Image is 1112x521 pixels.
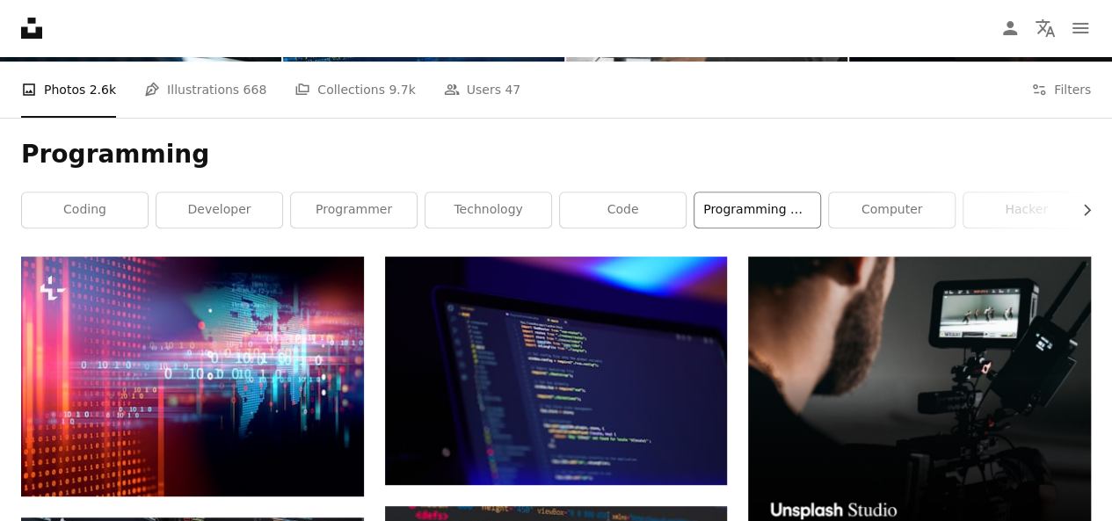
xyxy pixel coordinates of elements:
h1: Programming [21,139,1091,170]
button: Filters [1031,62,1091,118]
img: black flat screen computer monitor [385,257,728,485]
a: hacker [963,192,1089,228]
a: code [560,192,686,228]
button: scroll list to the right [1071,192,1091,228]
a: Illustrations 668 [144,62,266,118]
a: Collections 9.7k [294,62,415,118]
span: 668 [243,80,267,99]
img: digital code number abstract background, represent coding technology and programming languages. [21,257,364,496]
a: Home — Unsplash [21,18,42,39]
a: Users 47 [444,62,521,118]
button: Menu [1063,11,1098,46]
a: programming wallpaper [694,192,820,228]
a: coding [22,192,148,228]
span: 9.7k [389,80,415,99]
button: Language [1028,11,1063,46]
a: programmer [291,192,417,228]
span: 47 [505,80,520,99]
a: Log in / Sign up [992,11,1028,46]
a: developer [156,192,282,228]
a: black flat screen computer monitor [385,363,728,379]
a: digital code number abstract background, represent coding technology and programming languages. [21,368,364,384]
a: technology [425,192,551,228]
a: computer [829,192,955,228]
